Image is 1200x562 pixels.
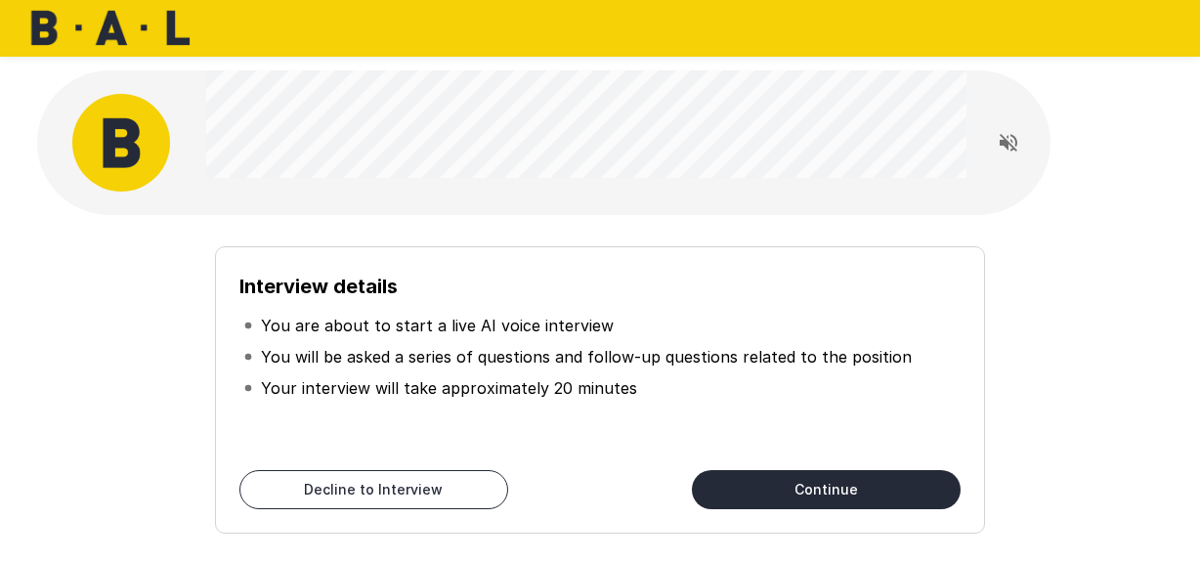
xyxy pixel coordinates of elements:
[239,275,398,298] b: Interview details
[239,470,508,509] button: Decline to Interview
[261,376,637,400] p: Your interview will take approximately 20 minutes
[692,470,961,509] button: Continue
[72,94,170,192] img: bal_avatar.png
[261,345,912,368] p: You will be asked a series of questions and follow-up questions related to the position
[989,123,1028,162] button: Read questions aloud
[261,314,614,337] p: You are about to start a live AI voice interview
